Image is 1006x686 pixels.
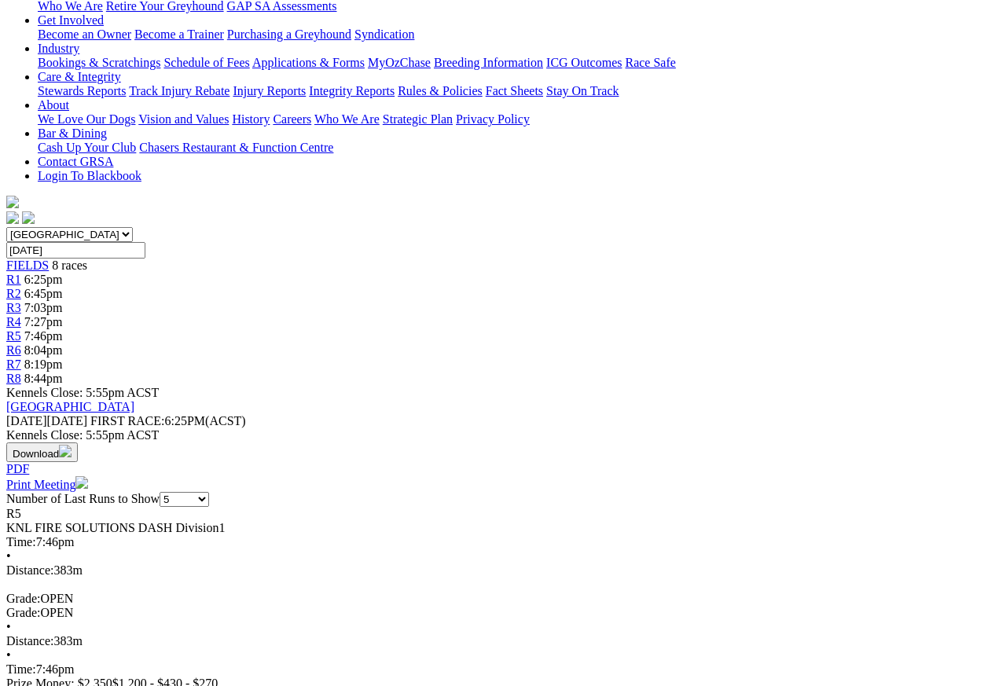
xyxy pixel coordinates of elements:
img: facebook.svg [6,211,19,224]
button: Download [6,442,78,462]
a: Who We Are [314,112,380,126]
a: About [38,98,69,112]
a: History [232,112,270,126]
a: Get Involved [38,13,104,27]
input: Select date [6,242,145,259]
a: Stewards Reports [38,84,126,97]
span: 7:03pm [24,301,63,314]
span: 7:46pm [24,329,63,343]
div: 7:46pm [6,535,1000,549]
a: Care & Integrity [38,70,121,83]
a: Bar & Dining [38,127,107,140]
img: logo-grsa-white.png [6,196,19,208]
div: Bar & Dining [38,141,1000,155]
a: Login To Blackbook [38,169,141,182]
a: R8 [6,372,21,385]
a: Careers [273,112,311,126]
span: • [6,620,11,633]
img: printer.svg [75,476,88,489]
span: Grade: [6,592,41,605]
span: 8:04pm [24,343,63,357]
a: Syndication [354,28,414,41]
span: 6:45pm [24,287,63,300]
a: Print Meeting [6,478,88,491]
a: R6 [6,343,21,357]
div: 383m [6,563,1000,578]
div: OPEN [6,606,1000,620]
span: 8:44pm [24,372,63,385]
a: Race Safe [625,56,675,69]
span: [DATE] [6,414,47,427]
a: Fact Sheets [486,84,543,97]
a: Become a Trainer [134,28,224,41]
div: 383m [6,634,1000,648]
a: Vision and Values [138,112,229,126]
a: We Love Our Dogs [38,112,135,126]
div: KNL FIRE SOLUTIONS DASH Division1 [6,521,1000,535]
a: R5 [6,329,21,343]
a: Strategic Plan [383,112,453,126]
div: Kennels Close: 5:55pm ACST [6,428,1000,442]
a: R3 [6,301,21,314]
a: MyOzChase [368,56,431,69]
a: Become an Owner [38,28,131,41]
span: Distance: [6,634,53,647]
img: twitter.svg [22,211,35,224]
a: Rules & Policies [398,84,483,97]
a: PDF [6,462,29,475]
span: Time: [6,535,36,548]
div: OPEN [6,592,1000,606]
span: 7:27pm [24,315,63,328]
a: [GEOGRAPHIC_DATA] [6,400,134,413]
a: Contact GRSA [38,155,113,168]
div: About [38,112,1000,127]
div: Number of Last Runs to Show [6,492,1000,507]
span: • [6,648,11,662]
a: R2 [6,287,21,300]
a: Schedule of Fees [163,56,249,69]
span: Kennels Close: 5:55pm ACST [6,386,159,399]
a: Breeding Information [434,56,543,69]
a: Privacy Policy [456,112,530,126]
div: Download [6,462,1000,476]
span: Grade: [6,606,41,619]
span: Distance: [6,563,53,577]
div: Get Involved [38,28,1000,42]
a: Injury Reports [233,84,306,97]
a: Chasers Restaurant & Function Centre [139,141,333,154]
a: R7 [6,358,21,371]
a: ICG Outcomes [546,56,622,69]
a: Bookings & Scratchings [38,56,160,69]
a: Industry [38,42,79,55]
a: Purchasing a Greyhound [227,28,351,41]
a: FIELDS [6,259,49,272]
a: Applications & Forms [252,56,365,69]
span: 6:25PM(ACST) [90,414,246,427]
span: [DATE] [6,414,87,427]
span: R5 [6,507,21,520]
span: Time: [6,662,36,676]
img: download.svg [59,445,72,457]
div: Industry [38,56,1000,70]
a: R4 [6,315,21,328]
span: • [6,549,11,563]
a: Track Injury Rebate [129,84,229,97]
a: Integrity Reports [309,84,395,97]
a: Cash Up Your Club [38,141,136,154]
div: Care & Integrity [38,84,1000,98]
span: 6:25pm [24,273,63,286]
a: R1 [6,273,21,286]
span: 8:19pm [24,358,63,371]
span: FIRST RACE: [90,414,164,427]
div: 7:46pm [6,662,1000,677]
a: Stay On Track [546,84,619,97]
